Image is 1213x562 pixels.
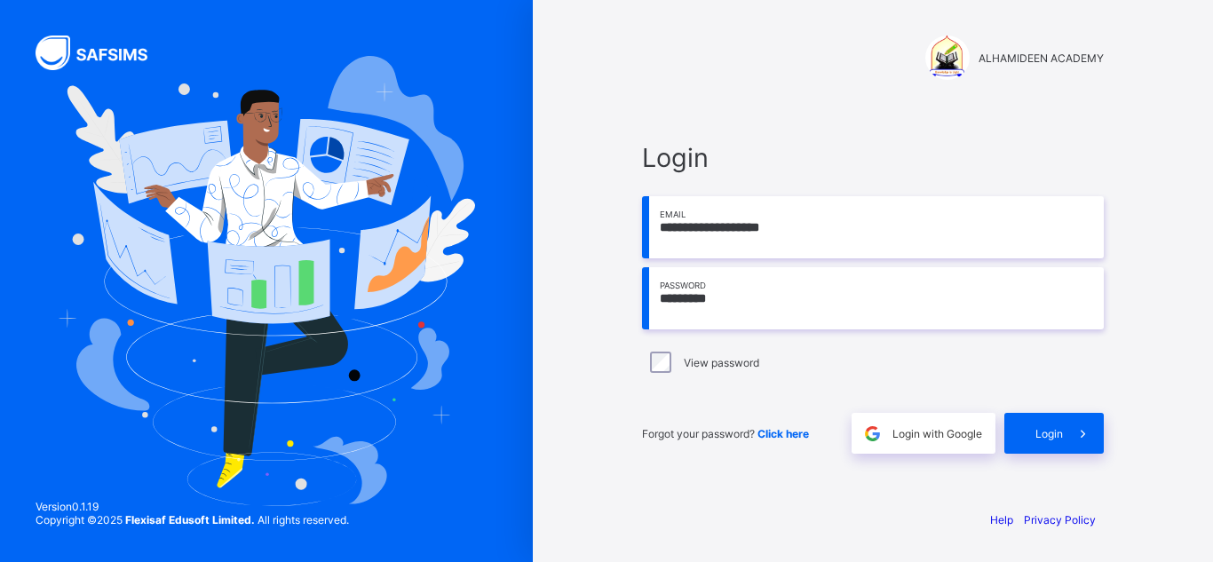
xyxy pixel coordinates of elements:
span: Forgot your password? [642,427,809,440]
span: Login [1035,427,1063,440]
a: Help [990,513,1013,526]
img: SAFSIMS Logo [36,36,169,70]
span: Login with Google [892,427,982,440]
a: Privacy Policy [1024,513,1096,526]
label: View password [684,356,759,369]
span: Version 0.1.19 [36,500,349,513]
span: ALHAMIDEEN ACADEMY [979,51,1104,65]
span: Copyright © 2025 All rights reserved. [36,513,349,526]
img: google.396cfc9801f0270233282035f929180a.svg [862,423,883,444]
strong: Flexisaf Edusoft Limited. [125,513,255,526]
span: Login [642,142,1104,173]
a: Click here [757,427,809,440]
img: Hero Image [58,56,476,505]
